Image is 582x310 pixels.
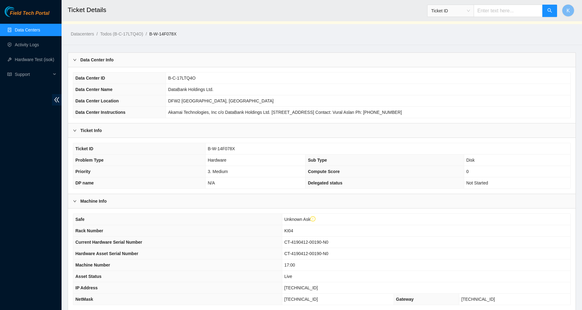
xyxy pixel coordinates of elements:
span: Ticket ID [431,6,470,15]
span: Priority [75,169,90,174]
span: Safe [75,217,85,222]
span: 0 [466,169,469,174]
span: DFW2 [GEOGRAPHIC_DATA], [GEOGRAPHIC_DATA] [168,98,274,103]
span: Sub Type [308,158,327,163]
span: N/A [208,180,215,185]
span: right [73,58,77,62]
span: [TECHNICAL_ID] [284,285,318,290]
b: Machine Info [80,198,107,205]
span: double-left [52,94,62,105]
a: Todos (B-C-17LTQ4O) [100,31,143,36]
b: Ticket Info [80,127,102,134]
span: Delegated status [308,180,342,185]
span: B-W-14F078X [208,146,235,151]
a: Data Centers [15,27,40,32]
div: Data Center Info [68,53,576,67]
span: right [73,199,77,203]
span: Ticket ID [75,146,93,151]
span: [TECHNICAL_ID] [461,297,495,302]
span: Hardware [208,158,227,163]
a: Hardware Test (isok) [15,57,54,62]
span: Unknown Ask [284,217,316,222]
button: search [542,5,557,17]
div: Ticket Info [68,123,576,138]
span: search [547,8,552,14]
span: right [73,129,77,132]
span: Akamai Technologies, Inc c/o DataBank Holdings Ltd. [STREET_ADDRESS] Contact: Vural Aslan Ph: [PH... [168,110,402,115]
span: Data Center ID [75,76,105,81]
span: Asset Status [75,274,102,279]
span: Data Center Instructions [75,110,126,115]
span: Data Center Location [75,98,119,103]
a: Activity Logs [15,42,39,47]
span: Compute Score [308,169,339,174]
span: [TECHNICAL_ID] [284,297,318,302]
button: K [562,4,574,17]
span: Gateway [396,297,414,302]
span: Support [15,68,51,81]
span: Not Started [466,180,488,185]
span: Rack Number [75,228,103,233]
div: Machine Info [68,194,576,208]
input: Enter text here... [474,5,543,17]
span: read [7,72,12,76]
span: 17:00 [284,262,295,267]
span: Hardware Asset Serial Number [75,251,138,256]
span: 3. Medium [208,169,228,174]
span: Data Center Name [75,87,113,92]
span: NetMask [75,297,93,302]
a: Akamai TechnologiesField Tech Portal [5,11,49,19]
span: DataBank Holdings Ltd. [168,87,213,92]
span: K [567,7,570,14]
span: CT-4190412-00190-N0 [284,251,328,256]
span: exclamation-circle [310,216,316,222]
span: Live [284,274,292,279]
span: DP name [75,180,94,185]
span: Field Tech Portal [10,10,49,16]
img: Akamai Technologies [5,6,31,17]
span: Current Hardware Serial Number [75,240,142,245]
span: Problem Type [75,158,104,163]
span: Disk [466,158,475,163]
a: Datacenters [71,31,94,36]
span: / [146,31,147,36]
span: B-C-17LTQ4O [168,76,195,81]
span: CT-4190412-00190-N0 [284,240,328,245]
span: / [96,31,98,36]
a: B-W-14F078X [149,31,176,36]
span: Machine Number [75,262,110,267]
span: IP Address [75,285,98,290]
span: KI04 [284,228,293,233]
b: Data Center Info [80,56,114,63]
